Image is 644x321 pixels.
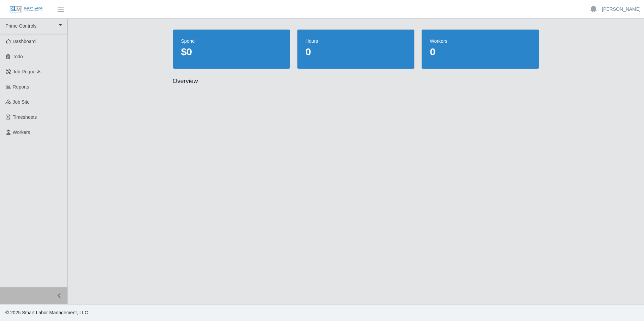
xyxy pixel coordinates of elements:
[430,38,530,44] dt: workers
[5,310,88,315] span: © 2025 Smart Labor Management, LLC
[13,54,23,59] span: Todo
[13,39,36,44] span: Dashboard
[181,46,282,58] dd: $0
[13,84,29,90] span: Reports
[13,69,42,74] span: Job Requests
[13,114,37,120] span: Timesheets
[173,77,539,85] h2: Overview
[181,38,282,44] dt: spend
[305,46,406,58] dd: 0
[13,99,30,105] span: job site
[305,38,406,44] dt: hours
[430,46,530,58] dd: 0
[9,6,43,13] img: SLM Logo
[13,130,30,135] span: Workers
[602,6,641,13] a: [PERSON_NAME]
